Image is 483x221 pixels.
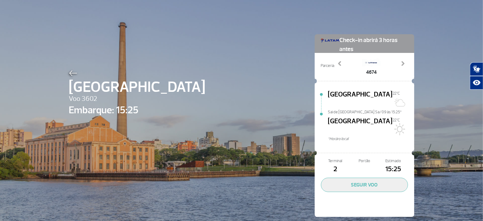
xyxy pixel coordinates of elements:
span: 22°C [393,91,400,96]
span: Sai de [GEOGRAPHIC_DATA] Sa/09 às 15:25* [328,109,414,114]
span: Parceria: [321,63,335,69]
button: Abrir tradutor de língua de sinais. [470,62,483,76]
span: Check-in abrirá 3 horas antes [340,34,408,54]
span: 15:25 [379,164,408,175]
button: SEGUIR VOO [321,178,408,192]
span: 4674 [362,68,381,76]
img: Sol [393,123,405,135]
span: 2 [321,164,350,175]
span: [GEOGRAPHIC_DATA] [69,76,206,98]
div: Plugin de acessibilidade da Hand Talk. [470,62,483,90]
span: Embarque: 15:25 [69,103,206,118]
span: *Horáro local [328,136,414,142]
span: Estimado [379,158,408,164]
span: [GEOGRAPHIC_DATA] [328,116,393,136]
span: 22°C [393,118,400,123]
span: Voo 3602 [69,94,206,104]
img: Sol com muitas nuvens [393,96,405,109]
button: Abrir recursos assistivos. [470,76,483,90]
span: Terminal [321,158,350,164]
span: [GEOGRAPHIC_DATA] [328,89,393,109]
span: Portão [350,158,379,164]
